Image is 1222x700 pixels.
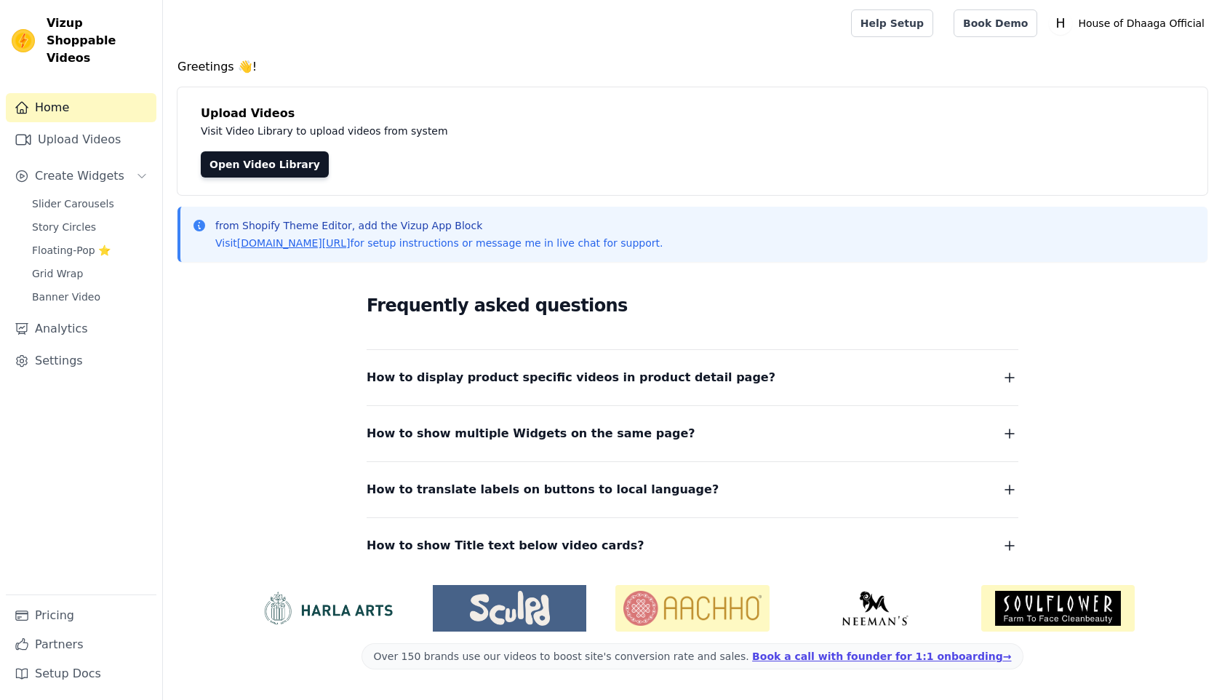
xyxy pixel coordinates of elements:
button: How to translate labels on buttons to local language? [367,480,1018,500]
img: Aachho [615,585,769,632]
span: Create Widgets [35,167,124,185]
span: Vizup Shoppable Videos [47,15,151,67]
a: [DOMAIN_NAME][URL] [237,237,351,249]
span: How to display product specific videos in product detail page? [367,367,775,388]
span: Slider Carousels [32,196,114,211]
span: Story Circles [32,220,96,234]
img: HarlaArts [250,591,404,626]
h4: Upload Videos [201,105,1184,122]
p: from Shopify Theme Editor, add the Vizup App Block [215,218,663,233]
p: House of Dhaaga Official [1072,10,1210,36]
a: Book a call with founder for 1:1 onboarding [752,651,1011,662]
a: Partners [6,630,156,659]
button: H House of Dhaaga Official [1049,10,1210,36]
span: How to show Title text below video cards? [367,536,644,556]
a: Floating-Pop ⭐ [23,240,156,260]
h4: Greetings 👋! [177,58,1207,76]
img: Vizup [12,29,35,52]
text: H [1056,16,1066,31]
p: Visit for setup instructions or message me in live chat for support. [215,236,663,250]
a: Slider Carousels [23,194,156,214]
p: Visit Video Library to upload videos from system [201,122,852,140]
span: Banner Video [32,290,100,304]
button: Create Widgets [6,162,156,191]
span: How to show multiple Widgets on the same page? [367,423,695,444]
a: Book Demo [954,9,1037,37]
h2: Frequently asked questions [367,291,1018,320]
a: Setup Docs [6,659,156,688]
a: Help Setup [851,9,933,37]
a: Upload Videos [6,125,156,154]
a: Open Video Library [201,151,329,178]
span: Floating-Pop ⭐ [32,243,111,258]
a: Grid Wrap [23,263,156,284]
button: How to show Title text below video cards? [367,536,1018,556]
img: Neeman's [799,591,952,626]
a: Analytics [6,314,156,343]
a: Home [6,93,156,122]
span: How to translate labels on buttons to local language? [367,480,719,500]
a: Settings [6,346,156,375]
img: Sculpd US [433,591,586,626]
a: Story Circles [23,217,156,237]
span: Grid Wrap [32,266,83,281]
button: How to show multiple Widgets on the same page? [367,423,1018,444]
button: How to display product specific videos in product detail page? [367,367,1018,388]
a: Pricing [6,601,156,630]
a: Banner Video [23,287,156,307]
img: Soulflower [981,585,1135,632]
